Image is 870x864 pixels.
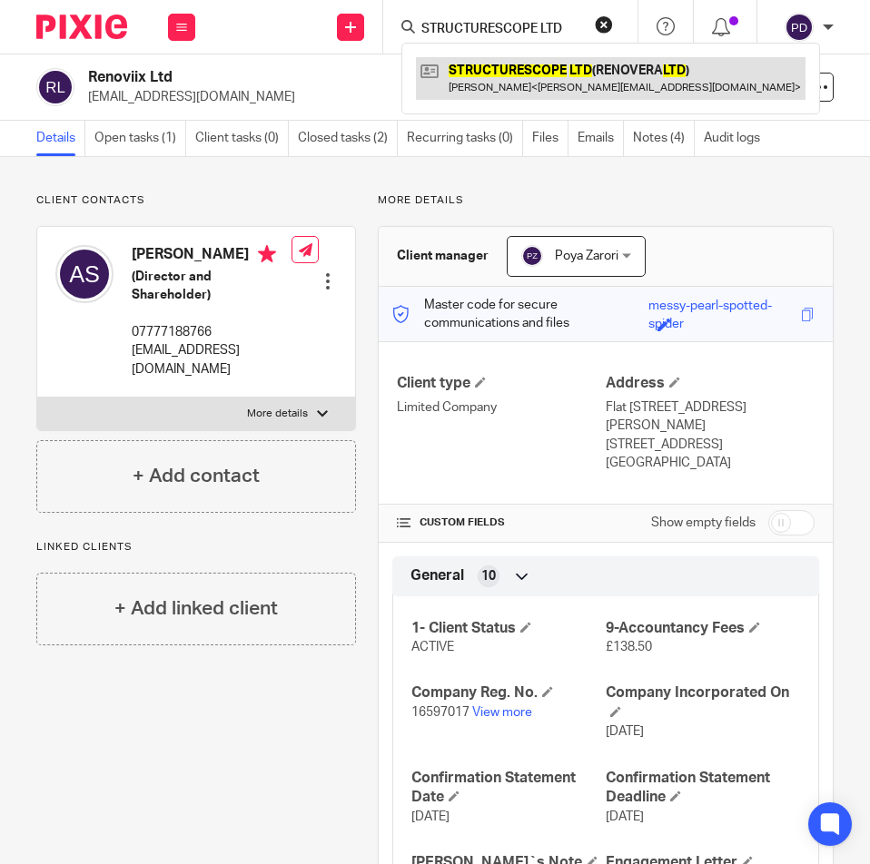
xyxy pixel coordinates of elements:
a: Recurring tasks (0) [407,121,523,156]
label: Show empty fields [651,514,756,532]
p: [STREET_ADDRESS] [606,436,815,454]
img: svg%3E [521,245,543,267]
a: View more [472,706,532,719]
p: Client contacts [36,193,356,208]
div: messy-pearl-spotted-spider [648,297,796,318]
span: Poya Zarori [555,250,618,262]
h4: Company Reg. No. [411,683,606,702]
span: [DATE] [606,810,644,823]
img: svg%3E [785,13,814,42]
h4: Client type [397,374,606,393]
img: svg%3E [36,68,74,106]
p: [EMAIL_ADDRESS][DOMAIN_NAME] [88,88,587,106]
h4: 9-Accountancy Fees [606,619,800,638]
p: 07777188766 [132,323,292,341]
a: Audit logs [704,121,769,156]
h4: Confirmation Statement Deadline [606,769,800,808]
button: Clear [595,15,613,34]
h4: Company Incorporated On [606,683,800,722]
span: [DATE] [606,725,644,738]
h4: Confirmation Statement Date [411,769,606,808]
span: [DATE] [411,810,450,823]
h4: Address [606,374,815,393]
h4: CUSTOM FIELDS [397,515,606,530]
p: Flat [STREET_ADDRESS][PERSON_NAME] [606,398,815,436]
a: Details [36,121,85,156]
i: Primary [258,245,276,263]
span: 10 [481,567,496,585]
h4: + Add linked client [114,594,278,623]
h2: Renoviix Ltd [88,68,487,87]
p: [GEOGRAPHIC_DATA] [606,454,815,472]
a: Emails [578,121,624,156]
p: [EMAIL_ADDRESS][DOMAIN_NAME] [132,341,292,378]
h5: (Director and Shareholder) [132,268,292,305]
img: svg%3E [55,245,114,303]
a: Notes (4) [633,121,695,156]
p: Linked clients [36,540,356,555]
h4: 1- Client Status [411,619,606,638]
a: Open tasks (1) [94,121,186,156]
h4: + Add contact [133,462,260,490]
h4: [PERSON_NAME] [132,245,292,268]
h3: Client manager [397,247,489,265]
a: Closed tasks (2) [298,121,398,156]
a: Files [532,121,568,156]
p: More details [247,407,308,421]
span: General [410,566,464,585]
input: Search [420,22,583,38]
span: ACTIVE [411,641,454,653]
p: Master code for secure communications and files [392,296,648,333]
span: 16597017 [411,706,470,719]
p: More details [378,193,834,208]
p: Limited Company [397,398,606,417]
a: Client tasks (0) [195,121,289,156]
img: Pixie [36,15,127,39]
span: £138.50 [606,641,652,653]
